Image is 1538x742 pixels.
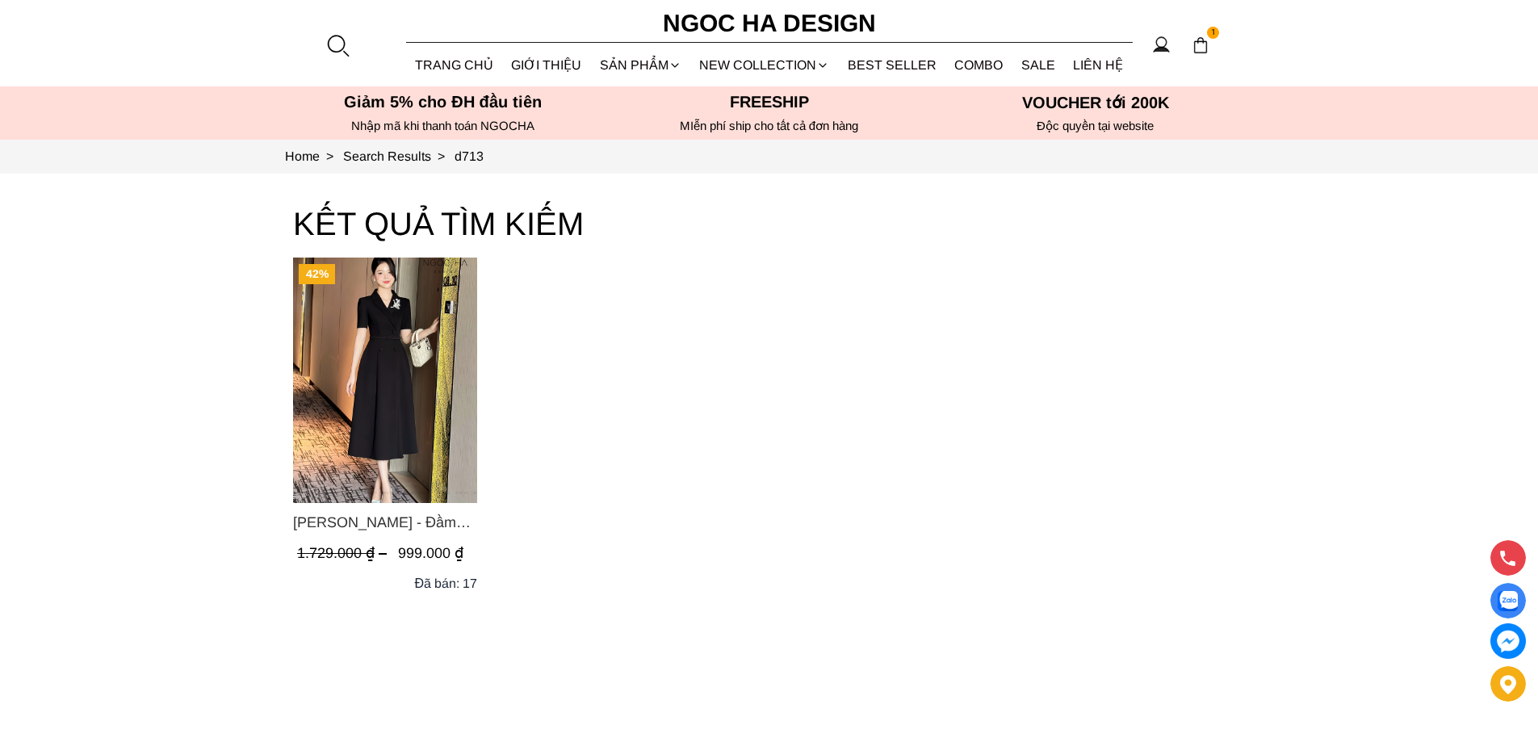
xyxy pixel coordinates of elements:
[320,149,340,163] span: >
[293,511,477,534] a: Link to Irene Dress - Đầm Vest Dáng Xòe Kèm Đai D713
[398,545,463,561] span: 999.000 ₫
[937,119,1254,133] h6: Độc quyền tại website
[455,149,484,163] a: Link to d713
[937,93,1254,112] h5: VOUCHER tới 200K
[285,149,343,163] a: Link to Home
[1490,623,1526,659] a: messenger
[1192,36,1209,54] img: img-CART-ICON-ksit0nf1
[431,149,451,163] span: >
[730,93,809,111] font: Freeship
[839,44,946,86] a: BEST SELLER
[293,511,477,534] span: [PERSON_NAME] - Đầm Vest Dáng Xòe Kèm Đai D713
[591,44,691,86] div: SẢN PHẨM
[406,44,503,86] a: TRANG CHỦ
[293,258,477,503] a: Product image - Irene Dress - Đầm Vest Dáng Xòe Kèm Đai D713
[297,545,391,561] span: 1.729.000 ₫
[1498,591,1518,611] img: Display image
[945,44,1012,86] a: Combo
[1490,583,1526,618] a: Display image
[648,4,891,43] a: Ngoc Ha Design
[293,198,1246,249] h3: KẾT QUẢ TÌM KIẾM
[690,44,839,86] a: NEW COLLECTION
[1064,44,1133,86] a: LIÊN HỆ
[414,573,477,593] div: Đã bán: 17
[1207,27,1220,40] span: 1
[343,149,455,163] a: Link to Search Results
[611,119,928,133] h6: MIễn phí ship cho tất cả đơn hàng
[502,44,591,86] a: GIỚI THIỆU
[351,119,534,132] font: Nhập mã khi thanh toán NGOCHA
[293,258,477,503] img: Irene Dress - Đầm Vest Dáng Xòe Kèm Đai D713
[1012,44,1065,86] a: SALE
[344,93,542,111] font: Giảm 5% cho ĐH đầu tiên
